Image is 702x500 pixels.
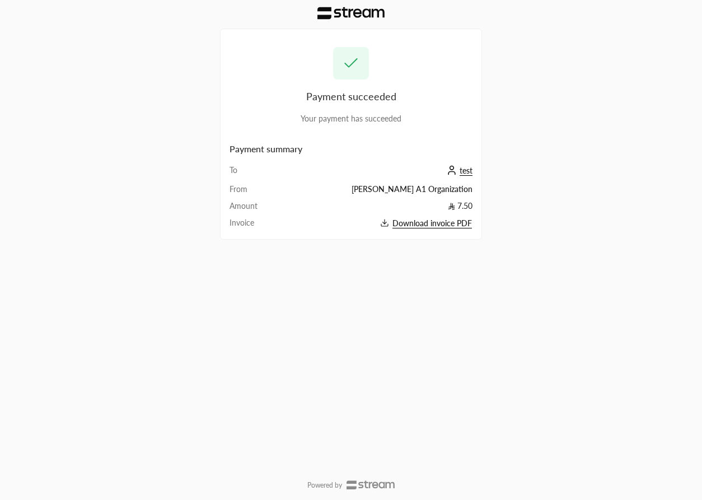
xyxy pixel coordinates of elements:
td: From [230,184,275,200]
td: To [230,165,275,183]
p: Powered by [307,481,342,490]
td: [PERSON_NAME] A1 Organization [275,184,472,200]
a: test [444,166,472,175]
td: Amount [230,200,275,217]
td: Invoice [230,217,275,230]
img: Company Logo [317,7,385,20]
span: Download invoice PDF [392,218,472,228]
button: Download invoice PDF [275,217,472,230]
span: test [460,166,472,176]
td: 7.50 [275,200,472,217]
div: Payment succeeded [230,88,472,104]
div: Your payment has succeeded [230,113,472,124]
h2: Payment summary [230,142,472,156]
